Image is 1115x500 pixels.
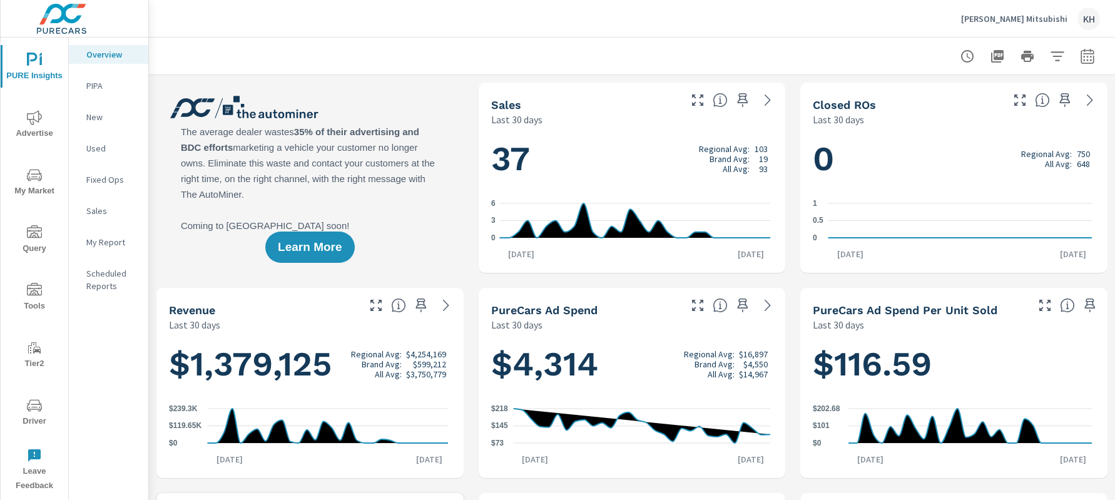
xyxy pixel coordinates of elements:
[708,369,735,379] p: All Avg:
[86,173,138,186] p: Fixed Ops
[695,359,735,369] p: Brand Avg:
[828,248,872,260] p: [DATE]
[1010,90,1030,110] button: Make Fullscreen
[4,340,64,371] span: Tier2
[491,404,508,413] text: $218
[739,369,768,379] p: $14,967
[713,93,728,108] span: Number of vehicles sold by the dealership over the selected date range. [Source: This data is sou...
[813,304,997,317] h5: PureCars Ad Spend Per Unit Sold
[1035,93,1050,108] span: Number of Repair Orders Closed by the selected dealership group over the selected time range. [So...
[813,199,817,208] text: 1
[1060,298,1075,313] span: Average cost of advertising per each vehicle sold at the dealer over the selected date range. The...
[1021,149,1072,159] p: Regional Avg:
[813,217,823,225] text: 0.5
[375,369,402,379] p: All Avg:
[69,45,148,64] div: Overview
[813,343,1095,385] h1: $116.59
[1045,159,1072,169] p: All Avg:
[1077,159,1090,169] p: 648
[723,164,750,174] p: All Avg:
[733,295,753,315] span: Save this to your personalized report
[491,233,496,242] text: 0
[513,453,557,466] p: [DATE]
[169,422,201,431] text: $119.65K
[1,38,68,498] div: nav menu
[491,317,542,332] p: Last 30 days
[733,90,753,110] span: Save this to your personalized report
[169,439,178,447] text: $0
[4,53,64,83] span: PURE Insights
[813,404,840,413] text: $202.68
[758,295,778,315] a: See more details in report
[86,267,138,292] p: Scheduled Reports
[4,168,64,198] span: My Market
[491,98,521,111] h5: Sales
[1077,8,1100,30] div: KH
[713,298,728,313] span: Total cost of media for all PureCars channels for the selected dealership group over the selected...
[1051,248,1095,260] p: [DATE]
[411,295,431,315] span: Save this to your personalized report
[688,295,708,315] button: Make Fullscreen
[1075,44,1100,69] button: Select Date Range
[169,404,198,413] text: $239.3K
[69,233,148,252] div: My Report
[406,369,446,379] p: $3,750,779
[491,422,508,431] text: $145
[729,248,773,260] p: [DATE]
[4,283,64,314] span: Tools
[739,349,768,359] p: $16,897
[86,205,138,217] p: Sales
[813,138,1095,180] h1: 0
[413,359,446,369] p: $599,212
[86,48,138,61] p: Overview
[759,164,768,174] p: 93
[688,90,708,110] button: Make Fullscreen
[729,453,773,466] p: [DATE]
[278,242,342,253] span: Learn More
[1080,295,1100,315] span: Save this to your personalized report
[265,232,354,263] button: Learn More
[491,112,542,127] p: Last 30 days
[1055,90,1075,110] span: Save this to your personalized report
[436,295,456,315] a: See more details in report
[1015,44,1040,69] button: Print Report
[813,422,830,431] text: $101
[499,248,543,260] p: [DATE]
[961,13,1067,24] p: [PERSON_NAME] Mitsubishi
[813,233,817,242] text: 0
[86,111,138,123] p: New
[813,439,822,447] text: $0
[69,170,148,189] div: Fixed Ops
[813,317,864,332] p: Last 30 days
[351,349,402,359] p: Regional Avg:
[1051,453,1095,466] p: [DATE]
[743,359,768,369] p: $4,550
[406,349,446,359] p: $4,254,169
[4,398,64,429] span: Driver
[699,144,750,154] p: Regional Avg:
[69,202,148,220] div: Sales
[169,343,451,385] h1: $1,379,125
[491,138,773,180] h1: 37
[985,44,1010,69] button: "Export Report to PDF"
[86,79,138,92] p: PIPA
[69,264,148,295] div: Scheduled Reports
[813,112,864,127] p: Last 30 days
[391,298,406,313] span: Total sales revenue over the selected date range. [Source: This data is sourced from the dealer’s...
[491,199,496,208] text: 6
[755,144,768,154] p: 103
[1035,295,1055,315] button: Make Fullscreen
[491,439,504,447] text: $73
[4,225,64,256] span: Query
[407,453,451,466] p: [DATE]
[1077,149,1090,159] p: 750
[362,359,402,369] p: Brand Avg:
[69,108,148,126] div: New
[491,304,598,317] h5: PureCars Ad Spend
[491,343,773,385] h1: $4,314
[848,453,892,466] p: [DATE]
[758,90,778,110] a: See more details in report
[208,453,252,466] p: [DATE]
[491,217,496,225] text: 3
[710,154,750,164] p: Brand Avg:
